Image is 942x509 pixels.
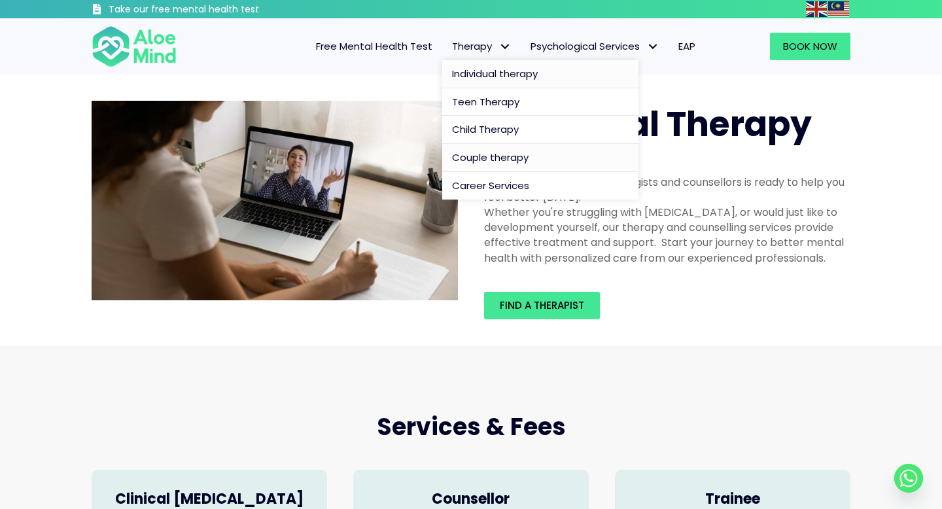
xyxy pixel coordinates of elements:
span: Book Now [783,39,837,53]
span: Free Mental Health Test [316,39,432,53]
a: Take our free mental health test [92,3,329,18]
span: Psychological Services: submenu [643,37,662,56]
img: Aloe mind Logo [92,25,177,68]
a: Whatsapp [894,464,923,493]
span: Career Services [452,179,529,192]
a: EAP [669,33,705,60]
img: en [806,1,827,17]
span: Individual therapy [452,67,538,80]
span: Services & Fees [377,410,566,444]
div: Whether you're struggling with [MEDICAL_DATA], or would just like to development yourself, our th... [484,205,850,266]
a: Book Now [770,33,850,60]
span: Find a therapist [500,298,584,312]
a: Individual therapy [442,60,638,88]
div: Our team of clinical psychologists and counsellors is ready to help you feel better [DATE]. [484,175,850,205]
img: ms [828,1,849,17]
span: Therapy: submenu [495,37,514,56]
h3: Take our free mental health test [109,3,329,16]
span: Psychological Services [531,39,659,53]
span: Therapy [452,39,511,53]
a: English [806,1,828,16]
span: Teen Therapy [452,95,519,109]
img: Therapy online individual [92,101,458,301]
a: Couple therapy [442,144,638,172]
span: EAP [678,39,695,53]
a: Malay [828,1,850,16]
a: Career Services [442,172,638,200]
a: Psychological ServicesPsychological Services: submenu [521,33,669,60]
nav: Menu [194,33,705,60]
a: Child Therapy [442,116,638,144]
a: Free Mental Health Test [306,33,442,60]
a: Find a therapist [484,292,600,319]
span: Individual Therapy [484,100,812,148]
span: Child Therapy [452,122,519,136]
a: Teen Therapy [442,88,638,116]
span: Couple therapy [452,150,529,164]
a: TherapyTherapy: submenu [442,33,521,60]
